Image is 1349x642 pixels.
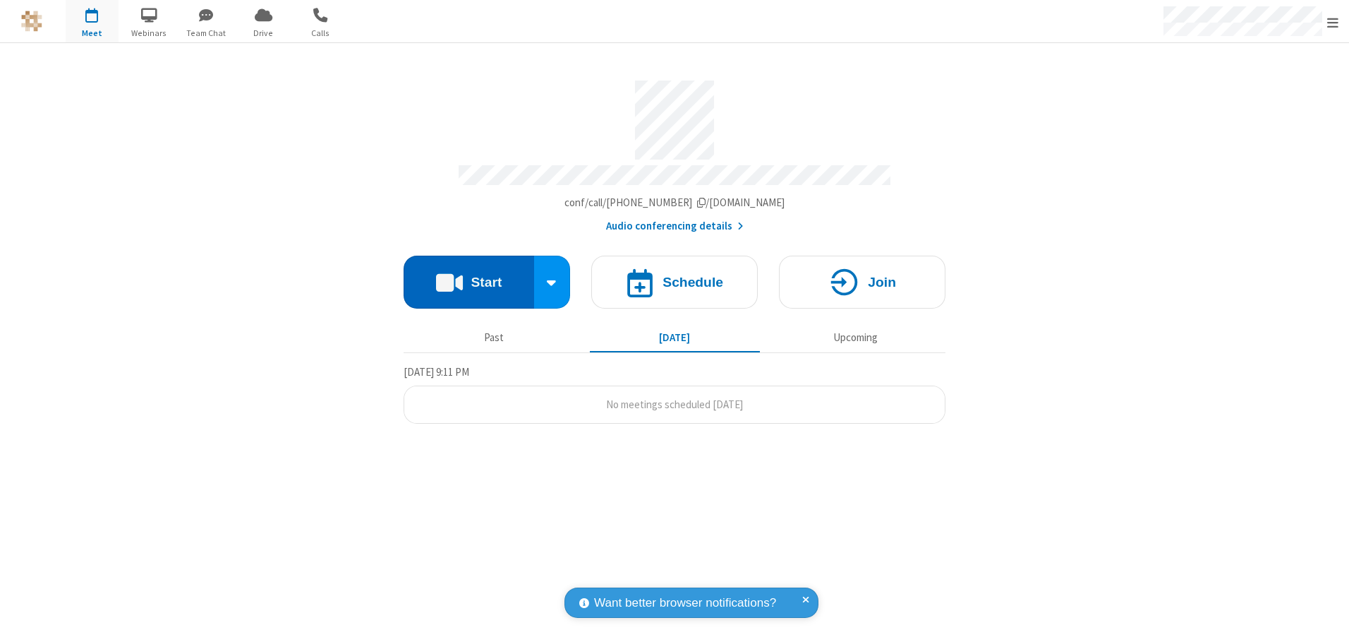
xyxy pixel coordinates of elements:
button: Past [409,324,579,351]
span: Want better browser notifications? [594,594,776,612]
button: Schedule [591,256,758,309]
span: Drive [237,27,290,40]
span: Calls [294,27,347,40]
span: [DATE] 9:11 PM [404,365,469,379]
span: Webinars [123,27,176,40]
h4: Schedule [663,275,723,289]
span: Meet [66,27,119,40]
button: Join [779,256,945,309]
div: Start conference options [534,256,571,309]
span: Copy my meeting room link [564,196,785,209]
h4: Join [868,275,896,289]
button: Copy my meeting room linkCopy my meeting room link [564,195,785,211]
button: Start [404,256,534,309]
h4: Start [471,275,502,289]
img: QA Selenium DO NOT DELETE OR CHANGE [21,11,42,32]
button: Audio conferencing details [606,218,744,234]
button: Upcoming [770,324,940,351]
span: No meetings scheduled [DATE] [606,398,743,411]
section: Today's Meetings [404,364,945,424]
span: Team Chat [180,27,233,40]
button: [DATE] [590,324,760,351]
section: Account details [404,70,945,234]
